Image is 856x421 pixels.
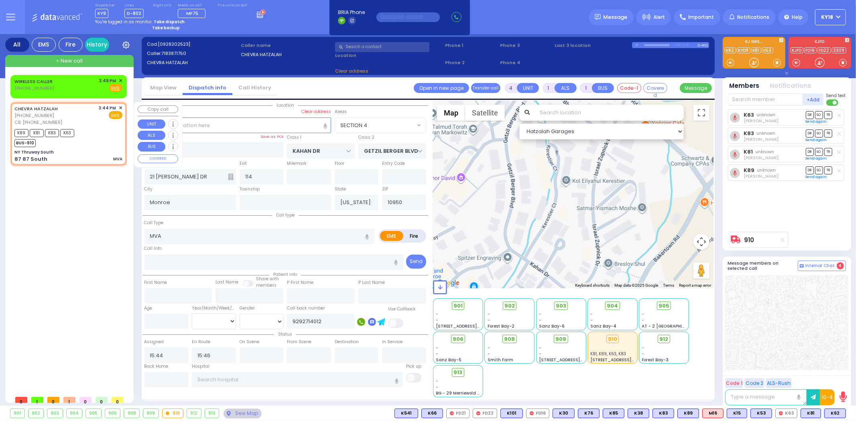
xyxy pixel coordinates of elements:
[488,311,490,317] span: -
[153,3,171,8] label: Night unit
[218,3,248,8] label: Fire units on call
[67,409,82,418] div: 904
[590,311,593,317] span: -
[821,14,834,21] span: KY18
[804,47,817,53] a: FD16
[500,409,523,418] div: K101
[14,78,53,85] a: WIRELESS CALLER
[806,174,827,179] a: Send again
[737,47,750,53] a: KYD8
[603,409,624,418] div: K85
[815,130,823,137] span: SO
[163,409,183,418] div: 910
[744,167,754,173] a: K89
[105,409,120,418] div: 906
[124,409,139,418] div: 908
[504,302,515,310] span: 902
[744,237,754,243] a: 910
[824,148,832,156] span: TR
[751,47,761,53] a: K81
[437,105,465,121] button: Show street map
[256,282,277,288] span: members
[471,83,500,93] button: Transfer call
[144,220,164,226] label: Call Type
[14,155,47,163] div: 87 87 South
[112,85,120,91] u: EMS
[394,409,418,418] div: BLS
[436,357,462,363] span: Sanz Bay-5
[820,389,835,405] button: 10-4
[10,409,24,418] div: 901
[287,279,313,286] label: P First Name
[192,305,236,312] div: Year/Month/Week/Day
[653,409,674,418] div: BLS
[454,368,463,376] span: 913
[340,121,367,130] span: SECTION 4
[436,378,439,384] span: -
[95,19,152,25] span: You're logged in as monitor.
[232,84,277,91] a: Call History
[269,271,301,277] span: Patient info
[86,409,101,418] div: 905
[824,166,832,174] span: TR
[762,47,773,53] a: K53
[628,409,649,418] div: K38
[488,317,490,323] span: -
[205,409,219,418] div: 913
[488,323,514,329] span: Forest Bay-2
[604,13,628,21] span: Message
[504,335,515,343] span: 908
[335,109,347,115] label: Areas
[358,279,385,286] label: P Last Name
[376,12,440,22] input: (000)000-00000
[178,3,208,8] label: Medic on call
[555,83,577,93] button: ALS
[421,409,443,418] div: K66
[643,83,667,93] button: Covered
[750,409,772,418] div: K53
[192,339,210,345] label: En Route
[590,357,666,363] span: [STREET_ADDRESS][PERSON_NAME]
[436,351,439,357] span: -
[617,83,641,93] button: Code-1
[56,57,83,65] span: + New call
[801,409,821,418] div: BLS
[826,93,846,99] span: Send text
[476,411,480,415] img: red-radio-icon.svg
[744,173,779,179] span: Joel Witriol
[693,105,710,121] button: Toggle fullscreen view
[14,129,28,137] span: K89
[287,339,311,345] label: From Scene
[539,311,541,317] span: -
[335,68,368,74] span: Clear address
[436,317,439,323] span: -
[806,130,814,137] span: DR
[380,231,403,241] label: EMS
[335,117,426,133] span: SECTION 4
[287,160,307,167] label: Milemark
[192,363,209,370] label: Hospital
[436,390,481,396] span: BG - 29 Merriewold S.
[725,378,743,388] button: Code 1
[406,255,426,269] button: Send
[757,167,776,173] span: unknown
[702,409,724,418] div: M16
[240,160,247,167] label: Exit
[806,119,827,124] a: Send again
[144,245,162,252] label: Call Info
[272,212,299,218] span: Call type
[138,105,178,113] button: Copy call
[603,409,624,418] div: BLS
[241,42,332,49] label: Caller name
[642,345,645,351] span: -
[63,397,75,403] span: 1
[388,306,416,312] label: Use Callback
[756,149,775,155] span: unknown
[770,81,811,91] button: Notifications
[436,384,439,390] span: -
[445,59,497,66] span: Phone 2
[144,84,183,91] a: Map View
[14,139,36,147] span: BUS-910
[358,134,374,141] label: Cross 2
[744,155,779,161] span: Berish Mertz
